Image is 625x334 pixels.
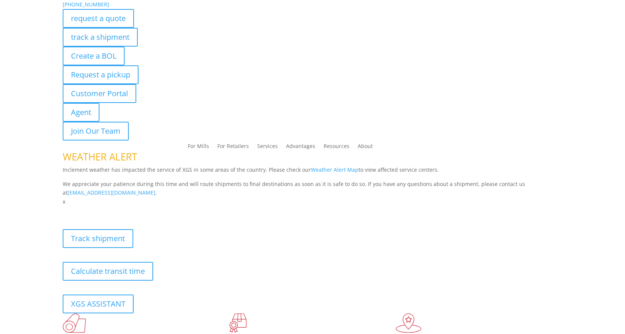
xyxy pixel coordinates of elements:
a: Track shipment [63,229,133,248]
a: For Mills [188,144,209,152]
img: xgs-icon-focused-on-flooring-red [229,313,247,333]
p: x [63,197,563,206]
a: Weather Alert Map [311,166,358,173]
a: request a quote [63,9,134,28]
p: Inclement weather has impacted the service of XGS in some areas of the country. Please check our ... [63,165,563,180]
a: About [358,144,373,152]
span: WEATHER ALERT [63,150,137,163]
a: Services [257,144,278,152]
img: xgs-icon-total-supply-chain-intelligence-red [63,313,86,333]
img: xgs-icon-flagship-distribution-model-red [396,313,422,333]
a: Resources [324,144,349,152]
a: track a shipment [63,28,138,47]
a: Customer Portal [63,84,136,103]
a: [EMAIL_ADDRESS][DOMAIN_NAME] [68,189,155,196]
a: Advantages [286,144,315,152]
a: Create a BOL [63,47,125,65]
a: Calculate transit time [63,262,153,281]
b: Visibility, transparency, and control for your entire supply chain. [63,207,230,215]
p: We appreciate your patience during this time and will route shipments to final destinations as so... [63,180,563,198]
a: [PHONE_NUMBER] [63,1,109,8]
a: Request a pickup [63,65,139,84]
a: Agent [63,103,99,122]
a: Join Our Team [63,122,129,141]
a: XGS ASSISTANT [63,295,134,313]
a: For Retailers [217,144,249,152]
